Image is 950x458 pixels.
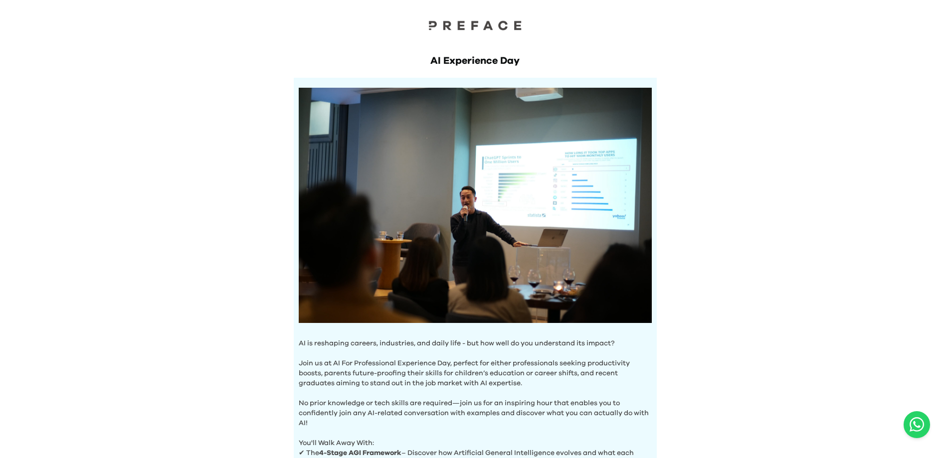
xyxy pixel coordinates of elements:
img: Preface Logo [425,20,525,30]
p: AI is reshaping careers, industries, and daily life - but how well do you understand its impact? [299,338,652,348]
img: Hero Image [299,88,652,323]
b: 4-Stage AGI Framework [319,450,401,457]
p: No prior knowledge or tech skills are required—join us for an inspiring hour that enables you to ... [299,388,652,428]
p: Join us at AI For Professional Experience Day, perfect for either professionals seeking productiv... [299,348,652,388]
h1: AI Experience Day [294,54,657,68]
p: You'll Walk Away With: [299,428,652,448]
button: Open WhatsApp chat [904,411,930,438]
a: Chat with us on WhatsApp [904,411,930,438]
a: Preface Logo [425,20,525,34]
